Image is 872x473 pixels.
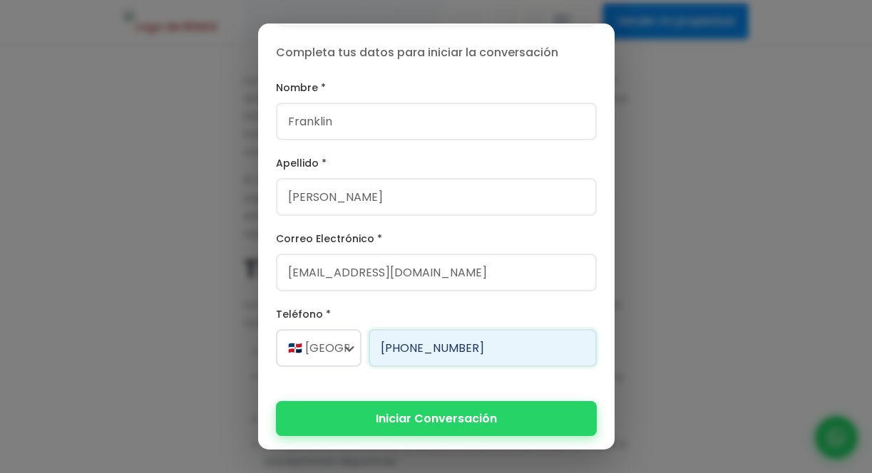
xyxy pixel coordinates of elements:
[276,230,597,248] label: Correo Electrónico *
[369,329,597,367] input: 123-456-7890
[276,44,597,61] p: Completa tus datos para iniciar la conversación
[276,155,597,172] label: Apellido *
[276,401,597,436] button: Iniciar Conversación
[276,306,597,323] label: Teléfono *
[276,79,597,97] label: Nombre *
